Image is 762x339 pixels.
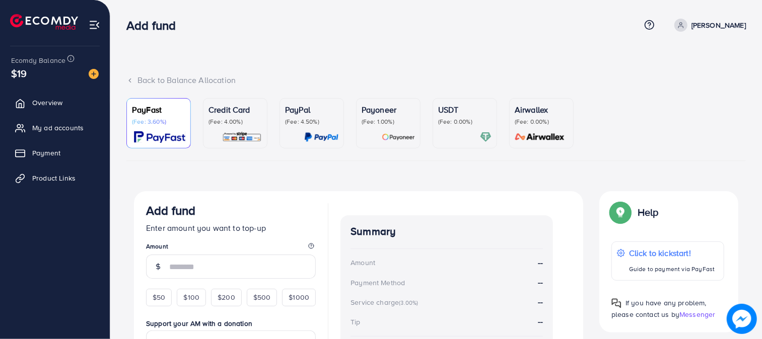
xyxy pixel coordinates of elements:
a: [PERSON_NAME] [670,19,746,32]
p: [PERSON_NAME] [691,19,746,31]
p: USDT [438,104,492,116]
h4: Summary [351,225,543,238]
p: Airwallex [515,104,568,116]
img: menu [89,19,100,31]
a: Product Links [8,168,102,188]
img: logo [10,14,78,30]
img: card [480,131,492,143]
img: card [382,131,415,143]
span: $19 [11,66,27,80]
span: Ecomdy Balance [11,55,65,65]
span: My ad accounts [32,123,84,133]
strong: -- [538,257,543,269]
img: card [134,131,185,143]
p: Guide to payment via PayFast [629,263,715,275]
p: Credit Card [209,104,262,116]
span: If you have any problem, please contact us by [611,298,707,319]
img: image [727,304,757,334]
img: image [89,69,99,79]
div: Service charge [351,297,421,307]
div: Amount [351,258,375,268]
p: PayFast [132,104,185,116]
h3: Add fund [146,203,195,218]
span: $50 [153,292,165,302]
img: card [304,131,338,143]
img: card [222,131,262,143]
p: Help [638,206,659,218]
p: Click to kickstart! [629,247,715,259]
a: Overview [8,93,102,113]
p: Payoneer [362,104,415,116]
p: (Fee: 0.00%) [515,118,568,126]
strong: -- [538,296,543,307]
span: Overview [32,98,62,108]
img: Popup guide [611,298,621,308]
div: Back to Balance Allocation [126,74,746,86]
label: Support your AM with a donation [146,318,316,328]
p: Enter amount you want to top-up [146,222,316,234]
p: (Fee: 1.00%) [362,118,415,126]
small: (3.00%) [399,299,418,307]
strong: -- [538,277,543,288]
a: My ad accounts [8,118,102,138]
a: Payment [8,143,102,163]
span: $100 [183,292,199,302]
span: $500 [253,292,271,302]
legend: Amount [146,242,316,255]
p: (Fee: 4.50%) [285,118,338,126]
p: (Fee: 0.00%) [438,118,492,126]
span: $200 [218,292,235,302]
p: (Fee: 4.00%) [209,118,262,126]
span: Messenger [679,309,715,319]
img: card [512,131,568,143]
img: Popup guide [611,203,630,221]
p: (Fee: 3.60%) [132,118,185,126]
span: Product Links [32,173,76,183]
div: Tip [351,317,360,327]
strong: -- [538,316,543,327]
span: $1000 [289,292,309,302]
span: Payment [32,148,60,158]
p: PayPal [285,104,338,116]
h3: Add fund [126,18,184,33]
div: Payment Method [351,278,405,288]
